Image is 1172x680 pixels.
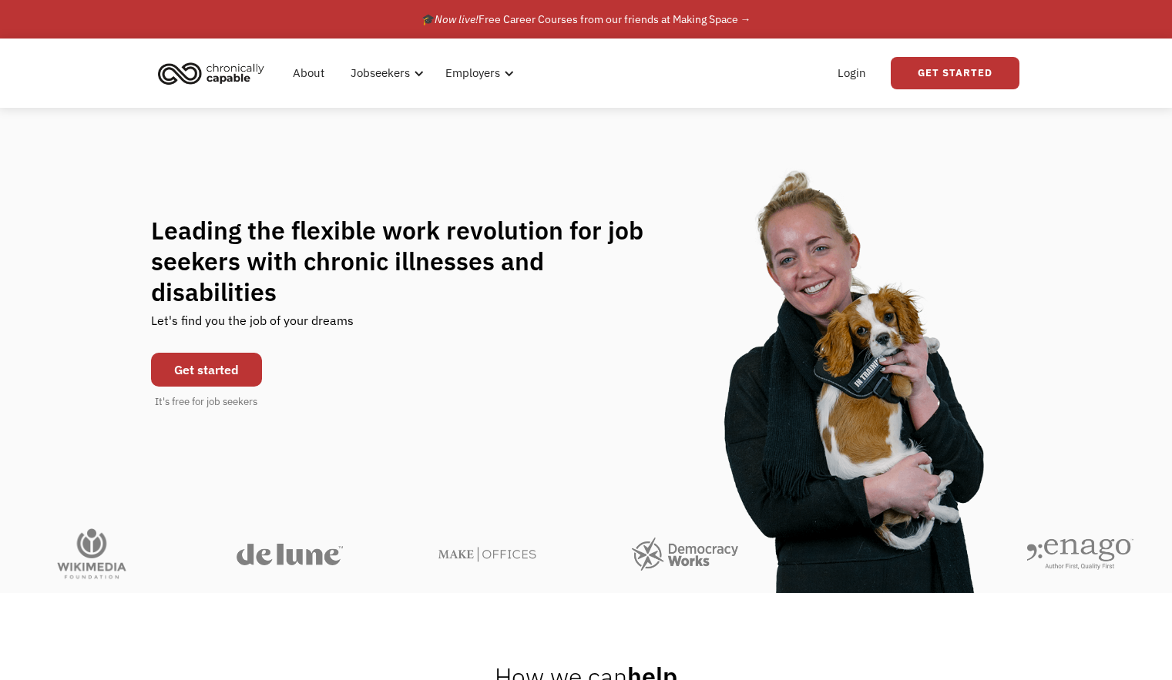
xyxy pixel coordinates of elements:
a: Get Started [891,57,1019,89]
div: Let's find you the job of your dreams [151,307,354,345]
a: Get started [151,353,262,387]
em: Now live! [435,12,479,26]
a: Login [828,49,875,98]
div: Employers [445,64,500,82]
div: Jobseekers [341,49,428,98]
div: It's free for job seekers [155,394,257,410]
a: About [284,49,334,98]
img: Chronically Capable logo [153,56,269,90]
h1: Leading the flexible work revolution for job seekers with chronic illnesses and disabilities [151,215,673,307]
div: 🎓 Free Career Courses from our friends at Making Space → [421,10,751,28]
div: Employers [436,49,519,98]
div: Jobseekers [351,64,410,82]
a: home [153,56,276,90]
